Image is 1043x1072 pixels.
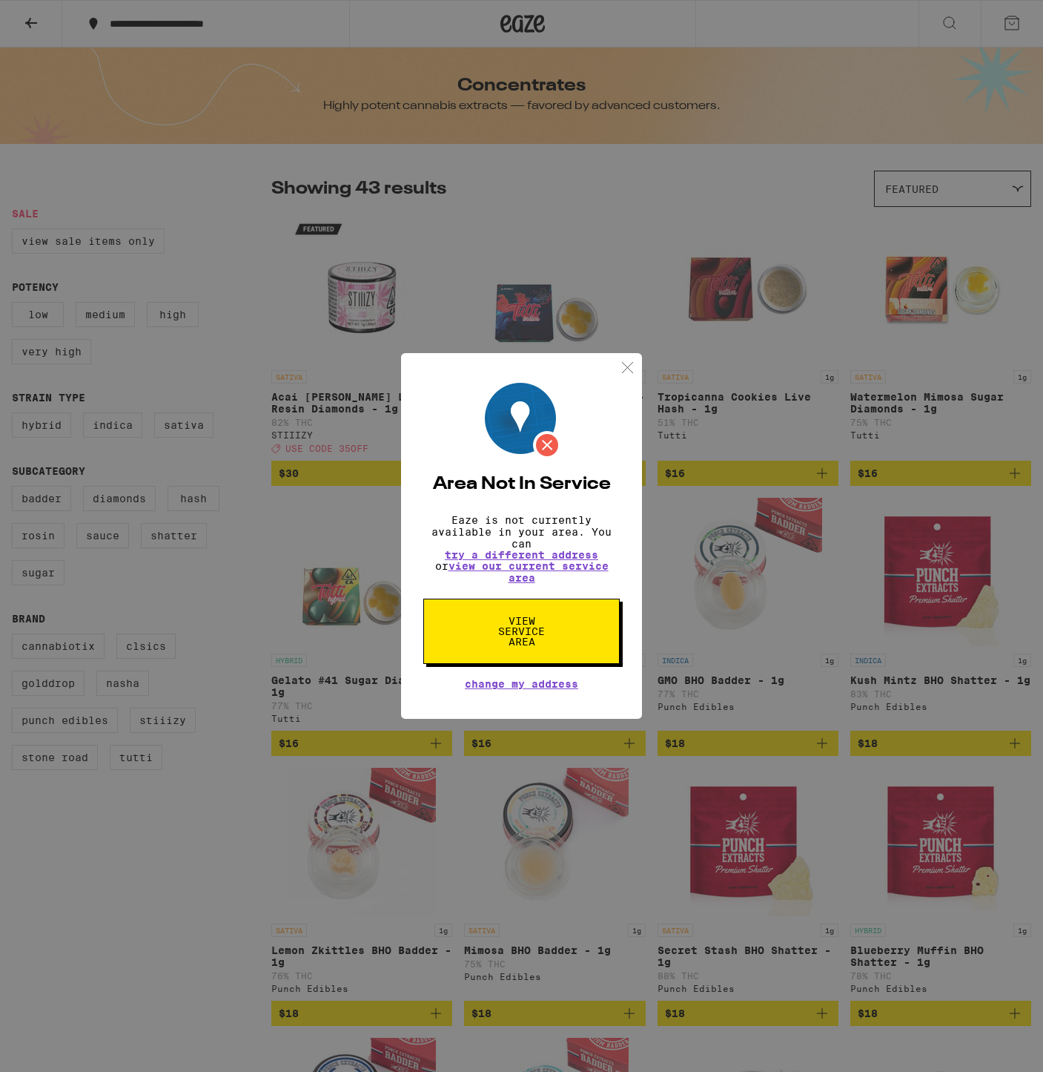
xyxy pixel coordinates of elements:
p: Eaze is not currently available in your area. You can or [423,514,620,584]
a: View Service Area [423,615,620,627]
h2: Area Not In Service [423,476,620,493]
button: View Service Area [423,599,620,664]
button: try a different address [445,550,598,560]
a: view our current service area [448,560,609,584]
img: close.svg [618,358,637,377]
img: Location [485,383,561,459]
span: View Service Area [483,616,560,647]
button: Change My Address [465,679,578,689]
span: Hi. Need any help? [9,10,107,22]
